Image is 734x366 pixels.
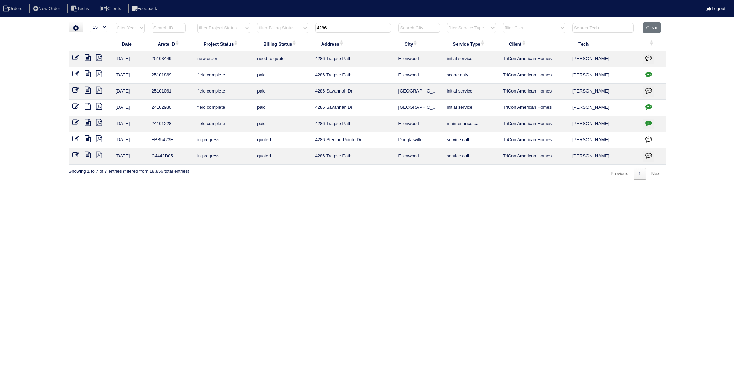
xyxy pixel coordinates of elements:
td: TriCon American Homes [499,51,569,67]
td: C4442D05 [148,148,194,165]
td: field complete [194,100,254,116]
td: in progress [194,148,254,165]
td: TriCon American Homes [499,84,569,100]
th: Arete ID: activate to sort column ascending [148,37,194,51]
td: initial service [443,100,499,116]
td: [DATE] [112,84,148,100]
a: Logout [706,6,725,11]
td: 25101869 [148,67,194,84]
td: TriCon American Homes [499,67,569,84]
th: : activate to sort column ascending [640,37,666,51]
li: Techs [67,4,95,13]
a: Techs [67,6,95,11]
td: [DATE] [112,116,148,132]
td: 4286 Traipse Path [312,51,395,67]
td: Douglasville [395,132,443,148]
td: new order [194,51,254,67]
td: quoted [254,148,311,165]
th: Date [112,37,148,51]
a: Next [647,168,666,180]
td: [DATE] [112,132,148,148]
div: Showing 1 to 7 of 7 entries (filtered from 18,856 total entries) [69,165,189,174]
th: Billing Status: activate to sort column ascending [254,37,311,51]
td: [PERSON_NAME] [569,84,640,100]
td: Ellenwood [395,67,443,84]
td: service call [443,132,499,148]
td: [PERSON_NAME] [569,116,640,132]
td: quoted [254,132,311,148]
td: need to quote [254,51,311,67]
th: Project Status: activate to sort column ascending [194,37,254,51]
a: Clients [96,6,126,11]
td: field complete [194,84,254,100]
input: Search City [398,23,440,33]
td: field complete [194,116,254,132]
td: paid [254,67,311,84]
td: TriCon American Homes [499,148,569,165]
td: [DATE] [112,100,148,116]
td: TriCon American Homes [499,100,569,116]
td: Ellenwood [395,51,443,67]
td: 4286 Traipse Path [312,116,395,132]
a: New Order [29,6,66,11]
td: 4286 Traipse Path [312,148,395,165]
td: 25103449 [148,51,194,67]
td: 25101061 [148,84,194,100]
td: FBB5423F [148,132,194,148]
td: initial service [443,84,499,100]
td: 24101228 [148,116,194,132]
li: Clients [96,4,126,13]
li: New Order [29,4,66,13]
a: Previous [606,168,633,180]
td: scope only [443,67,499,84]
td: [DATE] [112,148,148,165]
td: 4286 Traipse Path [312,67,395,84]
td: TriCon American Homes [499,116,569,132]
input: Search ID [152,23,186,33]
td: Ellenwood [395,116,443,132]
td: [DATE] [112,67,148,84]
td: field complete [194,67,254,84]
td: [GEOGRAPHIC_DATA] [395,100,443,116]
td: [PERSON_NAME] [569,100,640,116]
td: maintenance call [443,116,499,132]
td: 4286 Sterling Pointe Dr [312,132,395,148]
td: [PERSON_NAME] [569,132,640,148]
td: TriCon American Homes [499,132,569,148]
td: initial service [443,51,499,67]
input: Search Address [315,23,391,33]
td: [PERSON_NAME] [569,148,640,165]
td: [PERSON_NAME] [569,51,640,67]
td: paid [254,84,311,100]
a: 1 [634,168,646,180]
td: paid [254,100,311,116]
td: [DATE] [112,51,148,67]
th: Service Type: activate to sort column ascending [443,37,499,51]
th: Address: activate to sort column ascending [312,37,395,51]
td: Ellenwood [395,148,443,165]
button: Clear [643,22,661,33]
th: Client: activate to sort column ascending [499,37,569,51]
td: 24102930 [148,100,194,116]
td: 4286 Savannah Dr [312,84,395,100]
th: Tech [569,37,640,51]
td: paid [254,116,311,132]
li: Feedback [128,4,162,13]
td: 4286 Savannah Dr [312,100,395,116]
td: service call [443,148,499,165]
td: in progress [194,132,254,148]
th: City: activate to sort column ascending [395,37,443,51]
td: [PERSON_NAME] [569,67,640,84]
input: Search Tech [572,23,634,33]
td: [GEOGRAPHIC_DATA] [395,84,443,100]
